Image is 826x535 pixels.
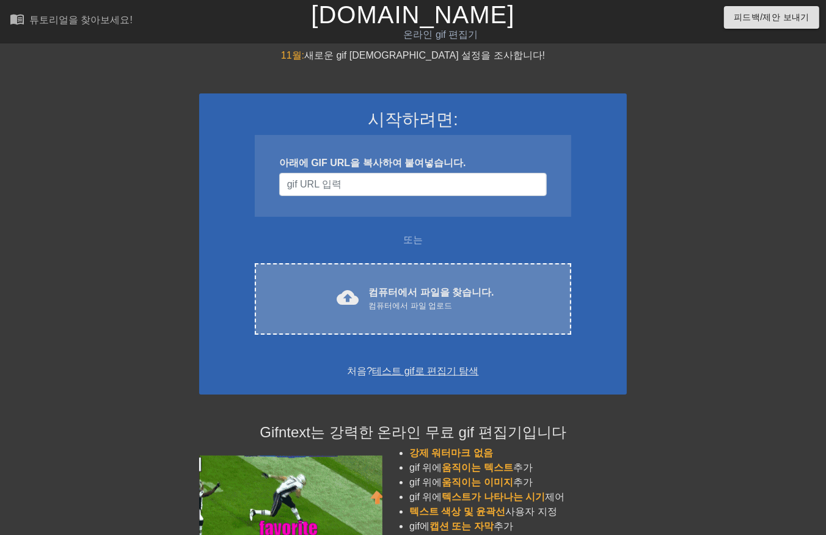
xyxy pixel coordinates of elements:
[279,173,547,196] input: 사용자 이름
[442,462,513,473] span: 움직이는 텍스트
[215,364,611,379] div: 처음?
[409,460,627,475] li: gif 위에 추가
[199,48,627,63] div: 새로운 gif [DEMOGRAPHIC_DATA] 설정을 조사합니다!
[734,10,810,25] span: 피드백/제안 보내기
[409,506,505,517] span: 텍스트 색상 및 윤곽선
[337,286,359,308] span: cloud_upload
[281,50,304,60] span: 11월:
[409,448,493,458] span: 강제 워터마크 없음
[372,366,478,376] a: 테스트 gif로 편집기 탐색
[215,109,611,130] h3: 시작하려면:
[199,424,627,442] h4: Gifntext는 강력한 온라인 무료 gif 편집기입니다
[368,287,494,297] font: 컴퓨터에서 파일을 찾습니다.
[368,300,494,312] div: 컴퓨터에서 파일 업로드
[311,1,514,28] a: [DOMAIN_NAME]
[442,492,546,502] span: 텍스트가 나타나는 시기
[429,521,494,531] span: 캡션 또는 자막
[10,12,24,26] span: menu_book
[282,27,601,42] div: 온라인 gif 편집기
[29,15,133,25] div: 튜토리얼을 찾아보세요!
[724,6,819,29] button: 피드백/제안 보내기
[409,490,627,504] li: gif 위에 제어
[409,519,627,534] li: gif에 추가
[279,156,547,170] div: 아래에 GIF URL을 복사하여 붙여넣습니다.
[231,233,595,247] div: 또는
[409,475,627,490] li: gif 위에 추가
[10,12,133,31] a: 튜토리얼을 찾아보세요!
[409,504,627,519] li: 사용자 지정
[442,477,513,487] span: 움직이는 이미지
